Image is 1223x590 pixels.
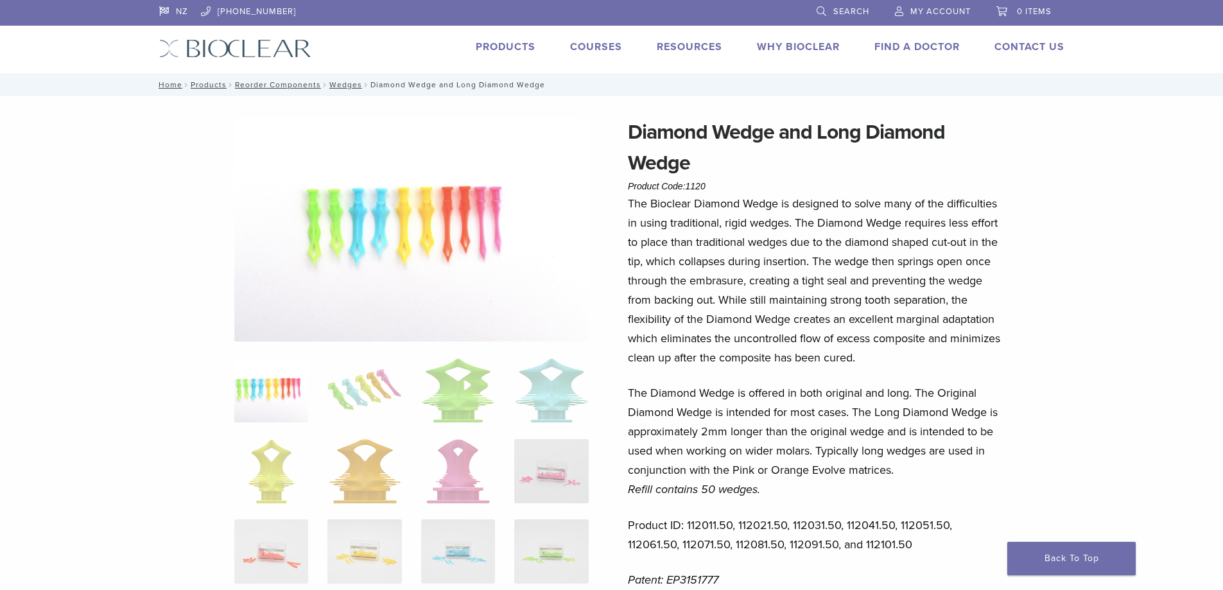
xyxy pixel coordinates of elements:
[421,358,495,422] img: Diamond Wedge and Long Diamond Wedge - Image 3
[159,39,311,58] img: Bioclear
[182,82,191,88] span: /
[910,6,971,17] span: My Account
[476,40,535,53] a: Products
[1007,542,1136,575] a: Back To Top
[329,439,401,503] img: Diamond Wedge and Long Diamond Wedge - Image 6
[191,80,227,89] a: Products
[421,519,495,584] img: Diamond Wedge and Long Diamond Wedge - Image 11
[628,194,1005,367] p: The Bioclear Diamond Wedge is designed to solve many of the difficulties in using traditional, ri...
[874,40,960,53] a: Find A Doctor
[514,358,588,422] img: Diamond Wedge and Long Diamond Wedge - Image 4
[628,383,1005,499] p: The Diamond Wedge is offered in both original and long. The Original Diamond Wedge is intended fo...
[628,181,706,191] span: Product Code:
[994,40,1064,53] a: Contact Us
[327,358,401,422] img: Diamond Wedge and Long Diamond Wedge - Image 2
[628,117,1005,178] h1: Diamond Wedge and Long Diamond Wedge
[757,40,840,53] a: Why Bioclear
[327,519,401,584] img: Diamond Wedge and Long Diamond Wedge - Image 10
[1017,6,1052,17] span: 0 items
[570,40,622,53] a: Courses
[426,439,490,503] img: Diamond Wedge and Long Diamond Wedge - Image 7
[362,82,370,88] span: /
[321,82,329,88] span: /
[227,82,235,88] span: /
[628,573,718,587] em: Patent: EP3151777
[686,181,706,191] span: 1120
[329,80,362,89] a: Wedges
[833,6,869,17] span: Search
[234,358,308,422] img: DSC_0187_v3-1920x1218-1-324x324.png
[514,439,588,503] img: Diamond Wedge and Long Diamond Wedge - Image 8
[514,519,588,584] img: Diamond Wedge and Long Diamond Wedge - Image 12
[248,439,295,503] img: Diamond Wedge and Long Diamond Wedge - Image 5
[234,519,308,584] img: Diamond Wedge and Long Diamond Wedge - Image 9
[628,516,1005,554] p: Product ID: 112011.50, 112021.50, 112031.50, 112041.50, 112051.50, 112061.50, 112071.50, 112081.5...
[234,117,589,342] img: DSC_0187_v3-1920x1218-1.png
[235,80,321,89] a: Reorder Components
[628,482,760,496] em: Refill contains 50 wedges.
[150,73,1074,96] nav: Diamond Wedge and Long Diamond Wedge
[657,40,722,53] a: Resources
[155,80,182,89] a: Home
